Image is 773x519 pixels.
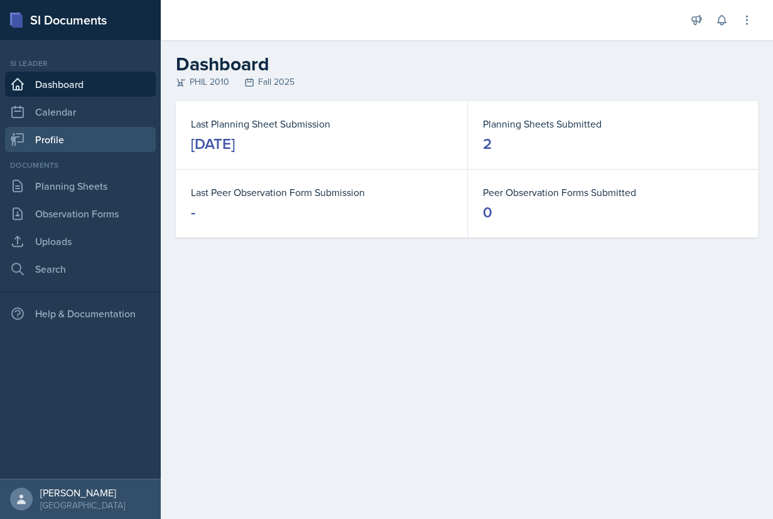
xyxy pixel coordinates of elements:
[191,116,452,131] dt: Last Planning Sheet Submission
[5,58,156,69] div: Si leader
[483,134,492,154] div: 2
[40,499,125,511] div: [GEOGRAPHIC_DATA]
[176,75,758,89] div: PHIL 2010 Fall 2025
[5,229,156,254] a: Uploads
[5,256,156,281] a: Search
[5,99,156,124] a: Calendar
[483,116,743,131] dt: Planning Sheets Submitted
[5,160,156,171] div: Documents
[5,72,156,97] a: Dashboard
[5,127,156,152] a: Profile
[483,185,743,200] dt: Peer Observation Forms Submitted
[5,301,156,326] div: Help & Documentation
[191,185,452,200] dt: Last Peer Observation Form Submission
[191,134,235,154] div: [DATE]
[191,202,195,222] div: -
[5,173,156,199] a: Planning Sheets
[176,53,758,75] h2: Dashboard
[483,202,492,222] div: 0
[5,201,156,226] a: Observation Forms
[40,486,125,499] div: [PERSON_NAME]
